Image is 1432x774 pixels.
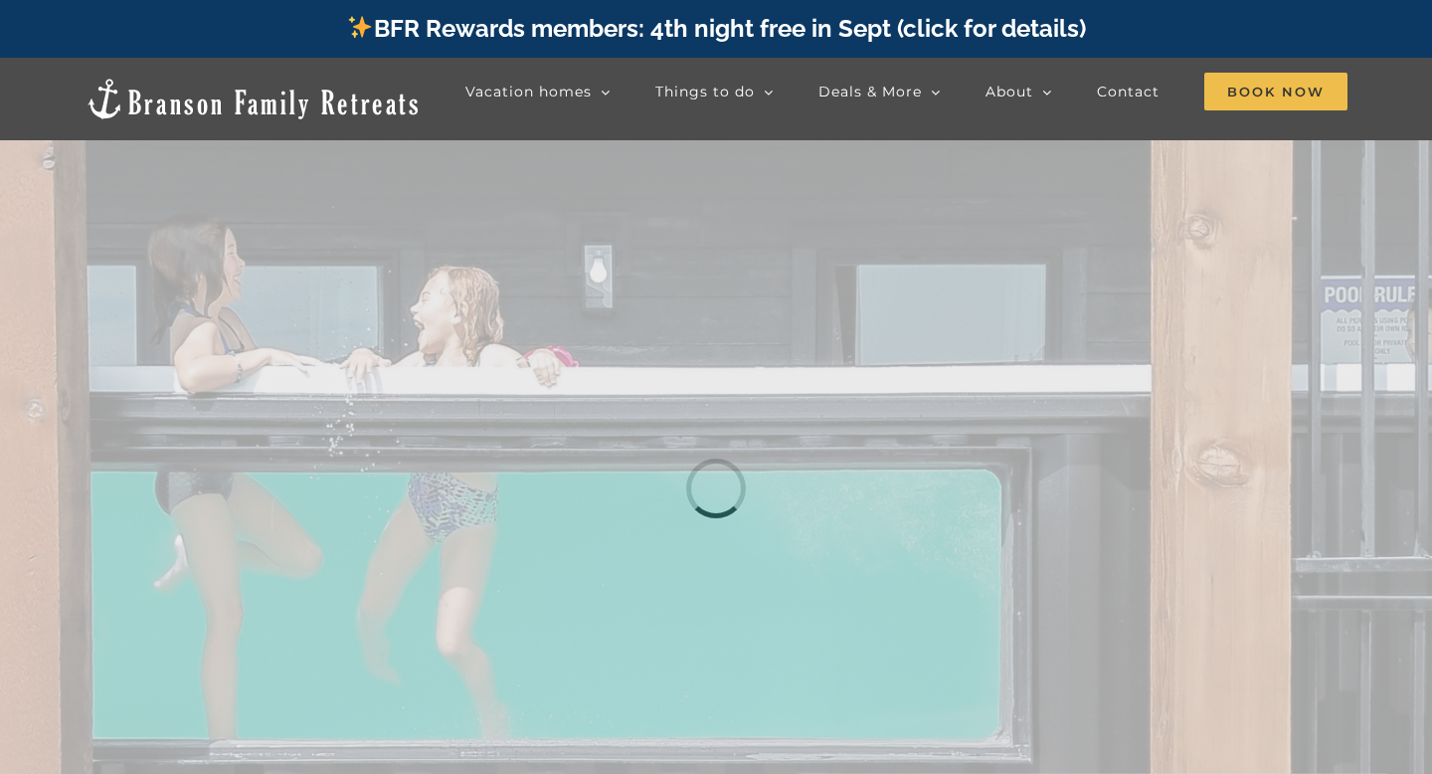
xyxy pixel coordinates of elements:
[348,15,372,39] img: ✨
[465,72,611,111] a: Vacation homes
[818,85,922,98] span: Deals & More
[1097,85,1160,98] span: Contact
[346,14,1085,43] a: BFR Rewards members: 4th night free in Sept (click for details)
[1204,72,1347,111] a: Book Now
[465,72,1347,111] nav: Main Menu
[818,72,941,111] a: Deals & More
[1204,73,1347,110] span: Book Now
[655,85,755,98] span: Things to do
[85,77,422,121] img: Branson Family Retreats Logo
[655,72,774,111] a: Things to do
[985,85,1033,98] span: About
[465,85,592,98] span: Vacation homes
[985,72,1052,111] a: About
[1097,72,1160,111] a: Contact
